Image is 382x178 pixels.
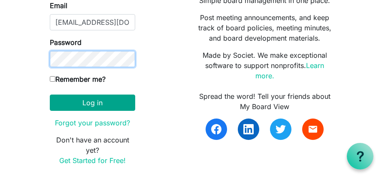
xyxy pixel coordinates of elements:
[55,119,130,127] a: Forgot your password?
[302,119,324,140] a: email
[243,124,254,134] img: linkedin.svg
[197,12,332,43] p: Post meeting announcements, and keep track of board policies, meeting minutes, and board developm...
[50,76,55,82] input: Remember me?
[50,74,106,84] label: Remember me?
[197,50,332,81] p: Made by Societ. We make exceptional software to support nonprofits.
[59,156,126,165] a: Get Started for Free!
[50,95,135,111] button: Log in
[276,124,286,134] img: twitter.svg
[308,124,318,134] span: email
[50,135,135,166] p: Don't have an account yet?
[211,124,221,134] img: facebook.svg
[50,37,82,47] label: Password
[255,61,324,80] a: Learn more.
[197,91,332,112] div: Spread the word! Tell your friends about My Board View
[50,0,67,11] label: Email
